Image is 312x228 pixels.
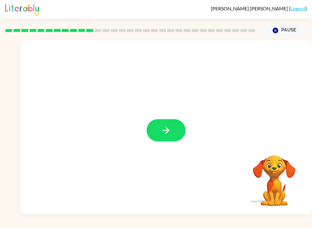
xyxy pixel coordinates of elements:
[244,146,305,207] video: Your browser must support playing .mp4 files to use Literably. Please try using another browser.
[211,5,289,11] span: [PERSON_NAME] [PERSON_NAME]
[263,23,307,37] button: Pause
[290,5,305,11] a: Logout
[5,2,39,16] img: Literably
[211,5,307,11] div: ( )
